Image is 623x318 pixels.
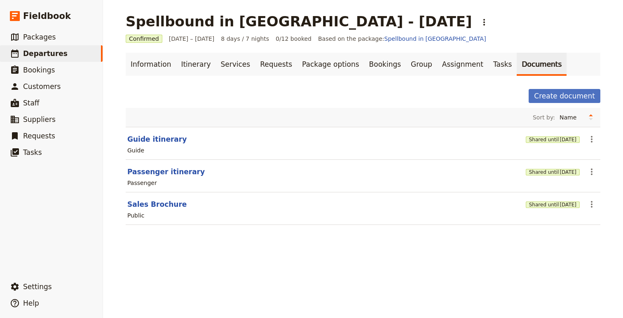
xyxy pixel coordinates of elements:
[526,136,580,143] button: Shared until[DATE]
[127,179,157,187] div: Passenger
[216,53,255,76] a: Services
[406,53,437,76] a: Group
[517,53,567,76] a: Documents
[318,35,486,43] span: Based on the package:
[23,132,55,140] span: Requests
[533,113,555,122] span: Sort by:
[23,115,56,124] span: Suppliers
[127,211,144,220] div: Public
[23,49,68,58] span: Departures
[585,165,599,179] button: Actions
[529,89,600,103] button: Create document
[560,136,576,143] span: [DATE]
[126,53,176,76] a: Information
[437,53,488,76] a: Assignment
[23,82,61,91] span: Customers
[23,283,52,291] span: Settings
[23,299,39,307] span: Help
[276,35,311,43] span: 0/12 booked
[477,15,491,29] button: Actions
[127,167,205,177] button: Passenger itinerary
[169,35,215,43] span: [DATE] – [DATE]
[23,99,40,107] span: Staff
[488,53,517,76] a: Tasks
[23,10,71,22] span: Fieldbook
[585,132,599,146] button: Actions
[221,35,269,43] span: 8 days / 7 nights
[585,197,599,211] button: Actions
[297,53,364,76] a: Package options
[526,201,580,208] button: Shared until[DATE]
[23,148,42,157] span: Tasks
[176,53,215,76] a: Itinerary
[560,201,576,208] span: [DATE]
[127,146,144,154] div: Guide
[126,35,162,43] span: Confirmed
[560,169,576,175] span: [DATE]
[127,134,187,144] button: Guide itinerary
[585,111,597,124] button: Change sort direction
[127,199,187,209] button: Sales Brochure
[384,35,486,42] a: Spellbound in [GEOGRAPHIC_DATA]
[255,53,297,76] a: Requests
[364,53,406,76] a: Bookings
[556,111,585,124] select: Sort by:
[23,66,55,74] span: Bookings
[526,169,580,175] button: Shared until[DATE]
[126,13,472,30] h1: Spellbound in [GEOGRAPHIC_DATA] - [DATE]
[23,33,56,41] span: Packages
